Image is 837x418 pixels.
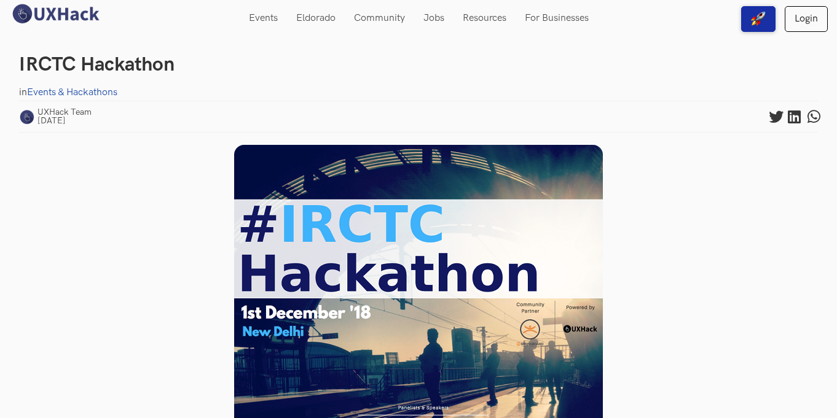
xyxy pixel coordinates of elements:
[9,3,101,25] img: UXHack logo
[37,108,92,125] span: UXHack Team [DATE]
[345,6,414,30] a: Community
[785,6,828,32] a: Login
[240,6,287,30] a: Events
[19,88,818,98] div: in
[516,6,598,30] a: For Businesses
[454,6,516,30] a: Resources
[414,6,454,30] a: Jobs
[27,87,117,98] a: Events & Hackathons
[19,55,818,75] h1: IRCTC Hackathon
[19,109,34,125] img: uxhack-favicon-tp-200.png
[751,11,766,26] img: rocket
[287,6,345,30] a: Eldorado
